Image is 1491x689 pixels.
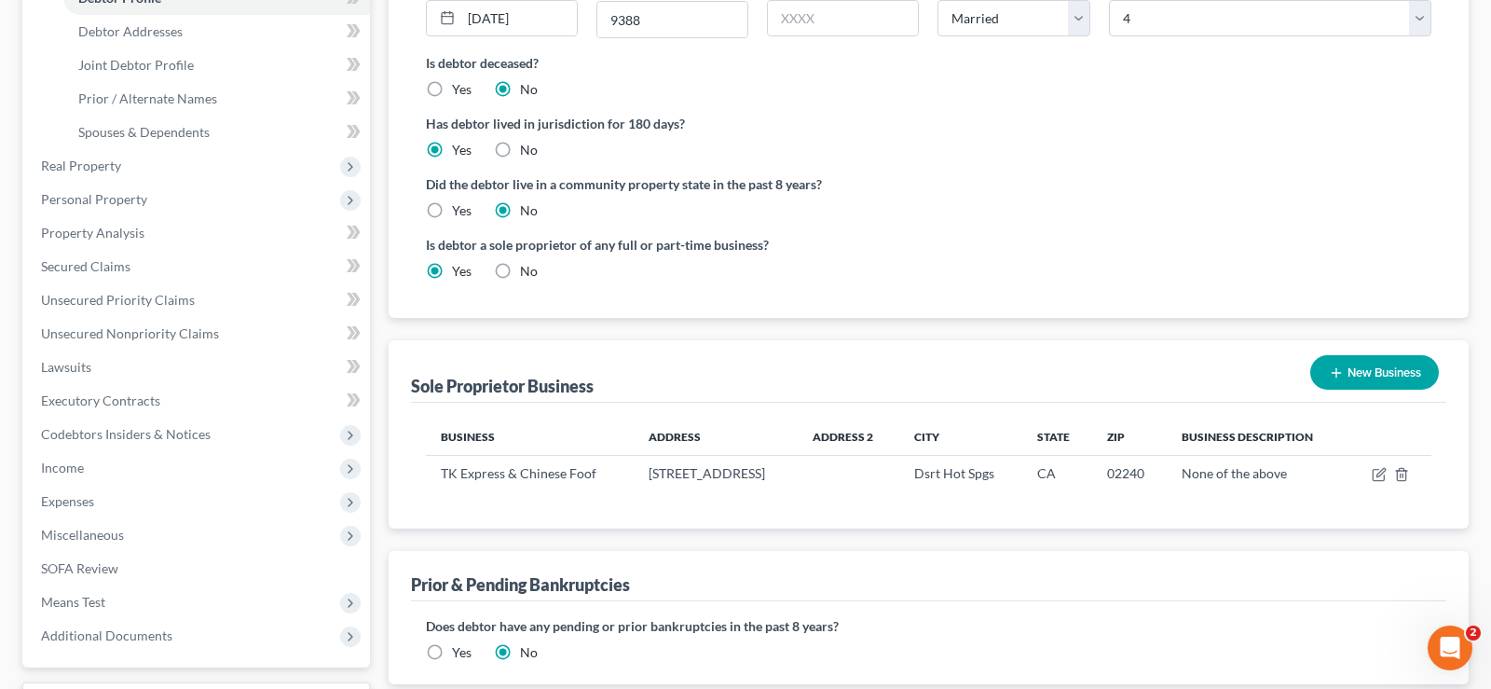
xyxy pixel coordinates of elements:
[426,235,920,255] label: Is debtor a sole proprietor of any full or part-time business?
[634,418,798,455] th: Address
[411,375,594,397] div: Sole Proprietor Business
[461,1,577,36] input: MM/DD/YYYY
[41,393,160,408] span: Executory Contracts
[1167,456,1347,491] td: None of the above
[520,80,538,99] label: No
[452,80,472,99] label: Yes
[1310,355,1439,390] button: New Business
[426,174,1431,194] label: Did the debtor live in a community property state in the past 8 years?
[41,258,130,274] span: Secured Claims
[452,262,472,281] label: Yes
[26,250,370,283] a: Secured Claims
[452,201,472,220] label: Yes
[41,292,195,308] span: Unsecured Priority Claims
[26,384,370,418] a: Executory Contracts
[452,643,472,662] label: Yes
[41,191,147,207] span: Personal Property
[798,418,899,455] th: Address 2
[426,418,634,455] th: Business
[426,456,634,491] td: TK Express & Chinese Foof
[41,426,211,442] span: Codebtors Insiders & Notices
[426,616,1431,636] label: Does debtor have any pending or prior bankruptcies in the past 8 years?
[41,225,144,241] span: Property Analysis
[63,116,370,149] a: Spouses & Dependents
[1092,418,1168,455] th: Zip
[597,2,747,37] input: XXXX
[768,1,918,36] input: XXXX
[1022,456,1092,491] td: CA
[520,141,538,159] label: No
[1428,626,1472,670] iframe: Intercom live chat
[78,57,194,73] span: Joint Debtor Profile
[78,90,217,106] span: Prior / Alternate Names
[41,594,105,610] span: Means Test
[426,53,1431,73] label: Is debtor deceased?
[899,456,1022,491] td: Dsrt Hot Spgs
[1022,418,1092,455] th: State
[63,82,370,116] a: Prior / Alternate Names
[1167,418,1347,455] th: Business Description
[41,627,172,643] span: Additional Documents
[452,141,472,159] label: Yes
[26,216,370,250] a: Property Analysis
[520,201,538,220] label: No
[63,48,370,82] a: Joint Debtor Profile
[899,418,1022,455] th: City
[520,262,538,281] label: No
[634,456,798,491] td: [STREET_ADDRESS]
[26,283,370,317] a: Unsecured Priority Claims
[26,317,370,351] a: Unsecured Nonpriority Claims
[78,124,210,140] span: Spouses & Dependents
[41,560,118,576] span: SOFA Review
[26,552,370,586] a: SOFA Review
[520,643,538,662] label: No
[41,460,84,475] span: Income
[26,351,370,384] a: Lawsuits
[41,527,124,543] span: Miscellaneous
[411,573,630,596] div: Prior & Pending Bankruptcies
[1092,456,1168,491] td: 02240
[41,325,219,341] span: Unsecured Nonpriority Claims
[63,15,370,48] a: Debtor Addresses
[1466,626,1481,641] span: 2
[426,114,1431,133] label: Has debtor lived in jurisdiction for 180 days?
[41,493,94,509] span: Expenses
[41,158,121,173] span: Real Property
[41,359,91,375] span: Lawsuits
[78,23,183,39] span: Debtor Addresses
